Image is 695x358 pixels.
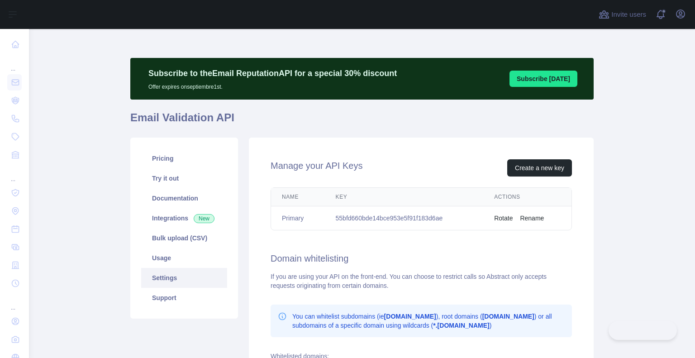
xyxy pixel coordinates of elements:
[271,188,325,206] th: Name
[611,10,646,20] span: Invite users
[141,148,227,168] a: Pricing
[520,214,544,223] button: Rename
[141,188,227,208] a: Documentation
[141,268,227,288] a: Settings
[7,165,22,183] div: ...
[483,188,571,206] th: Actions
[271,206,325,230] td: Primary
[597,7,648,22] button: Invite users
[433,322,489,329] b: *.[DOMAIN_NAME]
[325,188,484,206] th: Key
[384,313,436,320] b: [DOMAIN_NAME]
[130,110,594,132] h1: Email Validation API
[141,208,227,228] a: Integrations New
[292,312,565,330] p: You can whitelist subdomains (ie ), root domains ( ) or all subdomains of a specific domain using...
[325,206,484,230] td: 55bfd660bde14bce953e5f91f183d6ae
[7,293,22,311] div: ...
[148,67,397,80] p: Subscribe to the Email Reputation API for a special 30 % discount
[482,313,534,320] b: [DOMAIN_NAME]
[148,80,397,91] p: Offer expires on septiembre 1st.
[194,214,214,223] span: New
[271,159,362,177] h2: Manage your API Keys
[141,248,227,268] a: Usage
[509,71,577,87] button: Subscribe [DATE]
[507,159,572,177] button: Create a new key
[7,54,22,72] div: ...
[609,321,677,340] iframe: Toggle Customer Support
[141,168,227,188] a: Try it out
[141,228,227,248] a: Bulk upload (CSV)
[494,214,513,223] button: Rotate
[271,252,572,265] h2: Domain whitelisting
[141,288,227,308] a: Support
[271,272,572,290] div: If you are using your API on the front-end. You can choose to restrict calls so Abstract only acc...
